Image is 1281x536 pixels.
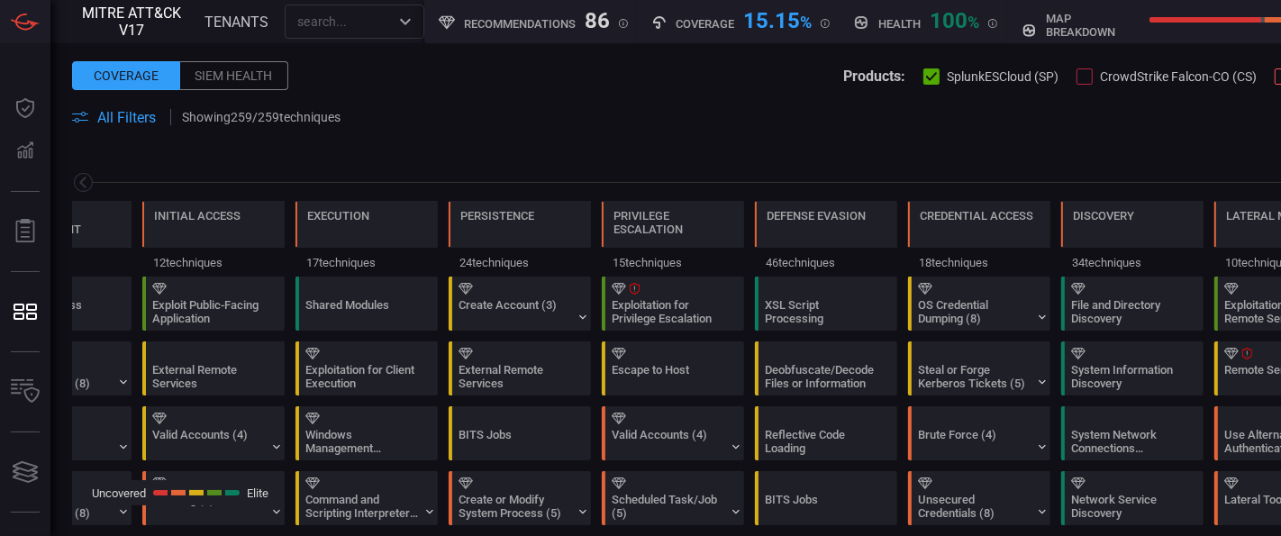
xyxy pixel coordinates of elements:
div: Network Service Discovery [1071,493,1184,520]
p: Showing 259 / 259 techniques [182,110,341,124]
div: External Remote Services [459,363,571,390]
div: Discovery [1073,209,1134,223]
div: T1203: Exploitation for Client Execution [295,341,438,395]
span: SplunkESCloud (SP) [947,69,1058,84]
div: T1566: Phishing [142,471,285,525]
div: Create or Modify System Process (5) [459,493,571,520]
div: Persistence [460,209,534,223]
span: Uncovered [92,486,146,500]
h5: Health [878,17,921,31]
div: T1197: BITS Jobs [755,471,897,525]
div: T1197: BITS Jobs [449,406,591,460]
span: Products: [843,68,905,85]
div: Steal or Forge Kerberos Tickets (5) [918,363,1031,390]
div: Exploit Public-Facing Application [152,298,265,325]
div: T1140: Deobfuscate/Decode Files or Information [755,341,897,395]
div: 46 techniques [755,248,897,277]
div: TA0002: Execution [295,201,438,277]
input: search... [290,10,389,32]
span: % [968,13,979,32]
div: T1552: Unsecured Credentials [908,471,1050,525]
div: Credential Access [920,209,1033,223]
button: Detections [4,130,47,173]
div: T1083: File and Directory Discovery [1061,277,1204,331]
div: System Information Discovery [1071,363,1184,390]
div: Coverage [72,61,180,90]
div: T1047: Windows Management Instrumentation [295,406,438,460]
div: T1129: Shared Modules [295,277,438,331]
div: T1220: XSL Script Processing [755,277,897,331]
div: 18 techniques [908,248,1050,277]
button: Reports [4,210,47,253]
div: T1110: Brute Force [908,406,1050,460]
h5: Recommendations [464,17,576,31]
span: CrowdStrike Falcon-CO (CS) [1100,69,1257,84]
div: T1190: Exploit Public-Facing Application [142,277,285,331]
div: Brute Force (4) [918,428,1031,455]
div: 24 techniques [449,248,591,277]
div: 86 [585,8,610,30]
span: Elite [247,486,268,500]
div: TA0001: Initial Access [142,201,285,277]
div: T1078: Valid Accounts [602,406,744,460]
div: 15 techniques [602,248,744,277]
div: Shared Modules [305,298,418,325]
div: T1078: Valid Accounts [142,406,285,460]
span: MITRE ATT&CK V17 [82,5,181,39]
h5: Coverage [677,17,735,31]
div: T1059: Command and Scripting Interpreter [295,471,438,525]
div: T1133: External Remote Services [449,341,591,395]
div: Scheduled Task/Job (5) [612,493,724,520]
div: Phishing (4) [152,493,265,520]
div: XSL Script Processing [765,298,877,325]
button: Inventory [4,370,47,413]
div: Execution [307,209,369,223]
div: TA0006: Credential Access [908,201,1050,277]
div: Command and Scripting Interpreter (12) [305,493,418,520]
div: Create Account (3) [459,298,571,325]
button: SplunkESCloud (SP) [923,67,1058,85]
div: Initial Access [154,209,241,223]
div: Privilege Escalation [613,209,732,236]
span: All Filters [97,109,156,126]
div: T1068: Exploitation for Privilege Escalation [602,277,744,331]
div: Valid Accounts (4) [152,428,265,455]
div: BITS Jobs [765,493,877,520]
button: All Filters [72,109,156,126]
div: 15.15 [744,8,813,30]
button: Cards [4,450,47,494]
div: External Remote Services [152,363,265,390]
div: TA0005: Defense Evasion [755,201,897,277]
div: System Network Connections Discovery [1071,428,1184,455]
div: Windows Management Instrumentation [305,428,418,455]
div: 100 [930,8,979,30]
button: CrowdStrike Falcon-CO (CS) [1077,67,1257,85]
div: Reflective Code Loading [765,428,877,455]
div: BITS Jobs [459,428,571,455]
div: 34 techniques [1061,248,1204,277]
div: T1053: Scheduled Task/Job [602,471,744,525]
div: T1049: System Network Connections Discovery [1061,406,1204,460]
div: T1543: Create or Modify System Process [449,471,591,525]
div: T1003: OS Credential Dumping [908,277,1050,331]
div: Exploitation for Client Execution [305,363,418,390]
div: Valid Accounts (4) [612,428,724,455]
div: TA0003: Persistence [449,201,591,277]
div: Escape to Host [612,363,724,390]
div: T1136: Create Account [449,277,591,331]
span: % [801,13,813,32]
div: Siem Health [180,61,288,90]
div: Defense Evasion [767,209,866,223]
div: Unsecured Credentials (8) [918,493,1031,520]
button: MITRE - Detection Posture [4,290,47,333]
div: T1558: Steal or Forge Kerberos Tickets [908,341,1050,395]
span: TENANTS [204,14,268,31]
div: TA0007: Discovery [1061,201,1204,277]
div: OS Credential Dumping (8) [918,298,1031,325]
div: T1046: Network Service Discovery [1061,471,1204,525]
button: Dashboard [4,86,47,130]
div: T1133: External Remote Services [142,341,285,395]
button: Open [393,9,418,34]
div: TA0004: Privilege Escalation [602,201,744,277]
div: T1082: System Information Discovery [1061,341,1204,395]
